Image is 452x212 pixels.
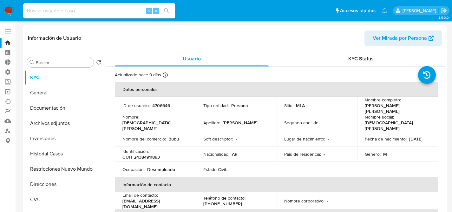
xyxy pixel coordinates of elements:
[122,103,150,108] p: ID de usuario :
[203,136,233,142] p: Soft descriptor :
[364,31,442,46] button: Ver Mirada por Persona
[229,167,231,172] p: -
[155,8,157,14] span: s
[365,120,428,131] p: [DEMOGRAPHIC_DATA][PERSON_NAME]
[365,136,407,142] p: Fecha de nacimiento :
[28,35,81,41] h1: Información de Usuario
[365,114,394,120] p: Nombre social :
[203,195,246,201] p: Teléfono de contacto :
[284,103,293,108] p: Sitio :
[409,136,423,142] p: [DATE]
[122,198,186,209] p: [EMAIL_ADDRESS][DOMAIN_NAME]
[340,7,376,14] span: Accesos rápidos
[24,116,104,131] button: Archivos adjuntos
[122,114,139,120] p: Nombre :
[115,72,161,78] p: Actualizado hace 9 días
[382,8,387,13] a: Notificaciones
[348,55,374,62] span: KYC Status
[24,177,104,192] button: Direcciones
[373,31,427,46] span: Ver Mirada por Persona
[284,198,324,204] p: Nombre corporativo :
[24,146,104,161] button: Historial Casos
[324,151,325,157] p: -
[328,136,329,142] p: -
[232,151,238,157] p: AR
[24,131,104,146] button: Inversiones
[441,7,447,14] a: Salir
[365,151,381,157] p: Género :
[122,136,166,142] p: Nombre del comercio :
[322,120,323,126] p: -
[284,120,319,126] p: Segundo apellido :
[36,60,91,65] input: Buscar
[403,8,438,14] p: facundo.marin@mercadolibre.com
[365,97,401,103] p: Nombre completo :
[203,201,242,207] p: [PHONE_NUMBER]
[203,120,220,126] p: Apellido :
[203,151,229,157] p: Nacionalidad :
[115,177,438,192] th: Información de contacto
[284,151,321,157] p: País de residencia :
[122,167,145,172] p: Ocupación :
[24,161,104,177] button: Restricciones Nuevo Mundo
[152,103,170,108] p: 4706646
[147,8,151,14] span: ⌥
[223,120,258,126] p: [PERSON_NAME]
[236,136,237,142] p: -
[24,192,104,207] button: CVU
[327,198,328,204] p: -
[183,55,201,62] span: Usuario
[24,70,104,85] button: KYC
[284,136,325,142] p: Lugar de nacimiento :
[115,82,438,97] th: Datos personales
[122,148,149,154] p: Identificación :
[96,60,101,67] button: Volver al orden por defecto
[365,103,428,114] p: [PERSON_NAME] [PERSON_NAME]
[122,192,158,198] p: Email de contacto :
[24,85,104,100] button: General
[296,103,305,108] p: MLA
[147,167,175,172] p: Desempleado
[122,154,160,160] p: CUIT 24384911893
[203,167,227,172] p: Estado Civil :
[29,60,35,65] button: Buscar
[23,7,175,15] input: Buscar usuario o caso...
[203,103,229,108] p: Tipo entidad :
[160,6,173,15] button: search-icon
[122,120,186,131] p: [DEMOGRAPHIC_DATA][PERSON_NAME]
[231,103,248,108] p: Persona
[168,136,179,142] p: Bubu
[383,151,387,157] p: M
[24,100,104,116] button: Documentación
